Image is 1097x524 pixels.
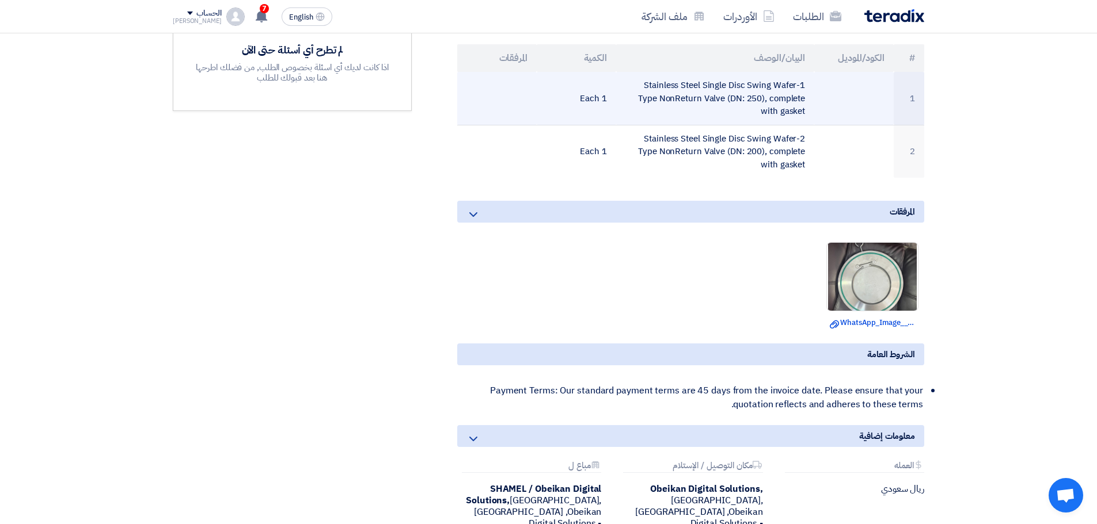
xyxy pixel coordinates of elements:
li: Payment Terms: Our standard payment terms are 45 days from the invoice date. Please ensure that y... [469,379,924,416]
img: WhatsApp_Image__at_bf_1747917098538.jpg [827,216,918,336]
div: العمله [785,461,924,473]
span: المرفقات [890,205,915,218]
th: البيان/الوصف [616,44,815,72]
th: الكمية [537,44,616,72]
a: Open chat [1049,478,1083,512]
td: 2 [894,125,924,178]
td: 2-Stainless Steel Single Disc Swing Wafer Type NonReturn Valve (DN: 200), complete with gasket [616,125,815,178]
th: الكود/الموديل [814,44,894,72]
div: اذا كانت لديك أي اسئلة بخصوص الطلب, من فضلك اطرحها هنا بعد قبولك للطلب [195,62,390,83]
span: الشروط العامة [867,348,915,361]
div: [PERSON_NAME] [173,18,222,24]
a: الطلبات [784,3,851,30]
div: لم تطرح أي أسئلة حتى الآن [195,43,390,56]
span: 7 [260,4,269,13]
span: معلومات إضافية [859,430,915,442]
a: الأوردرات [714,3,784,30]
span: English [289,13,313,21]
th: المرفقات [457,44,537,72]
td: 1 [894,72,924,125]
div: الحساب [196,9,221,18]
a: ملف الشركة [632,3,714,30]
div: مكان التوصيل / الإستلام [623,461,762,473]
div: مباع ل [462,461,601,473]
a: WhatsApp_Image__at_bf.jpg [830,317,915,328]
th: # [894,44,924,72]
img: profile_test.png [226,7,245,26]
b: SHAMEL / Obeikan Digital Solutions, [466,482,601,507]
img: Teradix logo [864,9,924,22]
td: 1 Each [537,125,616,178]
div: ريال سعودي [780,483,924,495]
b: Obeikan Digital Solutions, [650,482,762,496]
td: 1-Stainless Steel Single Disc Swing Wafer Type NonReturn Valve (DN: 250), complete with gasket [616,72,815,125]
button: English [282,7,332,26]
td: 1 Each [537,72,616,125]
